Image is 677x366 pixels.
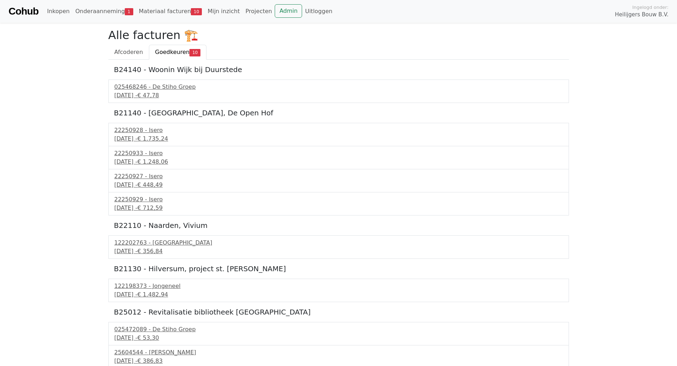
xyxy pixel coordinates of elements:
div: [DATE] - [114,135,563,143]
h5: B24140 - Woonin Wijk bij Duurstede [114,65,563,74]
div: 22250928 - Isero [114,126,563,135]
a: 22250933 - Isero[DATE] -€ 1.248,06 [114,149,563,166]
span: € 712,59 [137,204,162,211]
a: Materiaal facturen10 [136,4,205,18]
span: € 53,30 [137,334,159,341]
a: Admin [275,4,302,18]
span: € 1.482,94 [137,291,168,298]
h2: Alle facturen 🏗️ [108,28,569,42]
a: 122198373 - Jongeneel[DATE] -€ 1.482,94 [114,282,563,299]
h5: B21140 - [GEOGRAPHIC_DATA], De Open Hof [114,109,563,117]
a: 22250928 - Isero[DATE] -€ 1.735,24 [114,126,563,143]
a: Goedkeuren10 [149,45,206,60]
a: Inkopen [44,4,72,18]
a: 25604544 - [PERSON_NAME][DATE] -€ 386,83 [114,348,563,365]
a: Projecten [243,4,275,18]
div: [DATE] - [114,158,563,166]
div: 22250933 - Isero [114,149,563,158]
a: 025468246 - De Stiho Groep[DATE] -€ 47,78 [114,83,563,100]
span: Goedkeuren [155,49,189,55]
div: 025472089 - De Stiho Groep [114,325,563,334]
div: 122202763 - [GEOGRAPHIC_DATA] [114,239,563,247]
div: 122198373 - Jongeneel [114,282,563,290]
div: 22250929 - Isero [114,195,563,204]
div: [DATE] - [114,334,563,342]
div: [DATE] - [114,181,563,189]
span: Ingelogd onder: [632,4,668,11]
div: 25604544 - [PERSON_NAME] [114,348,563,357]
div: [DATE] - [114,247,563,256]
span: € 448,49 [137,181,162,188]
span: € 386,83 [137,357,162,364]
span: € 356,84 [137,248,162,255]
div: 025468246 - De Stiho Groep [114,83,563,91]
div: [DATE] - [114,204,563,212]
span: 1 [125,8,133,15]
span: 10 [191,8,202,15]
a: Afcoderen [108,45,149,60]
a: Onderaanneming1 [72,4,136,18]
span: Afcoderen [114,49,143,55]
div: [DATE] - [114,91,563,100]
a: 025472089 - De Stiho Groep[DATE] -€ 53,30 [114,325,563,342]
a: 22250929 - Isero[DATE] -€ 712,59 [114,195,563,212]
h5: B22110 - Naarden, Vivium [114,221,563,230]
h5: B25012 - Revitalisatie bibliotheek [GEOGRAPHIC_DATA] [114,308,563,316]
span: € 1.735,24 [137,135,168,142]
span: € 1.248,06 [137,158,168,165]
h5: B21130 - Hilversum, project st. [PERSON_NAME] [114,264,563,273]
div: [DATE] - [114,290,563,299]
a: Uitloggen [302,4,335,18]
div: 22250927 - Isero [114,172,563,181]
a: 122202763 - [GEOGRAPHIC_DATA][DATE] -€ 356,84 [114,239,563,256]
a: Cohub [9,3,38,20]
span: Heilijgers Bouw B.V. [615,11,668,19]
a: Mijn inzicht [205,4,243,18]
div: [DATE] - [114,357,563,365]
span: € 47,78 [137,92,159,99]
a: 22250927 - Isero[DATE] -€ 448,49 [114,172,563,189]
span: 10 [189,49,200,56]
